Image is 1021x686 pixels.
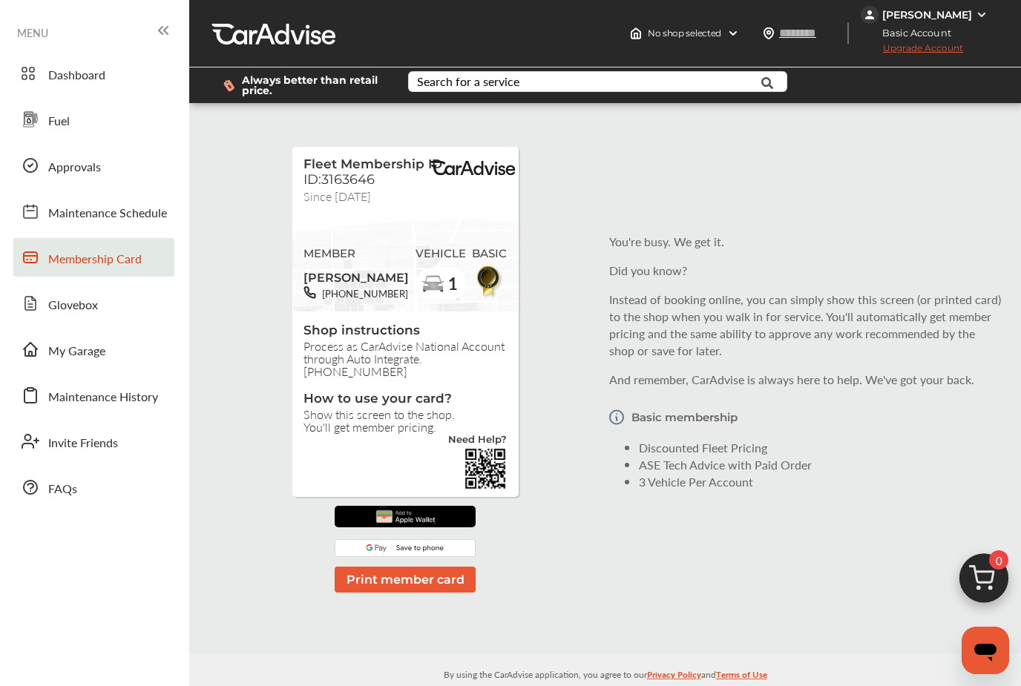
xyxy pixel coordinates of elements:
li: 3 Vehicle Per Account [639,473,1001,490]
span: 0 [989,550,1008,570]
a: Approvals [13,146,174,185]
span: Maintenance History [48,388,158,407]
span: BASIC [472,247,507,260]
img: dollor_label_vector.a70140d1.svg [223,79,234,92]
a: Glovebox [13,284,174,323]
a: FAQs [13,468,174,507]
a: Print member card [335,570,476,587]
li: ASE Tech Advice with Paid Order [639,456,1001,473]
p: Instead of booking online, you can simply show this screen (or printed card) to the shop when you... [609,291,1001,359]
span: Basic Account [862,25,962,41]
img: header-home-logo.8d720a4f.svg [630,27,642,39]
span: Show this screen to the shop. [303,408,507,420]
img: applePay.d8f5d55d79347fbc3838.png [372,506,439,527]
p: Did you know? [609,262,1001,279]
span: [PERSON_NAME] [303,266,409,286]
span: MEMBER [303,247,409,260]
a: Dashboard [13,54,174,93]
img: BasicBadge.31956f0b.svg [473,263,506,298]
div: [PERSON_NAME] [882,8,972,22]
a: Invite Friends [13,422,174,461]
div: Search for a service [417,76,519,88]
span: Dashboard [48,66,105,85]
span: MENU [17,27,48,39]
span: Process as CarAdvise National Account through Auto Integrate. [PHONE_NUMBER] [303,340,507,377]
p: Basic membership [631,411,738,423]
a: Fuel [13,100,174,139]
span: Membership Card [48,250,142,269]
span: [PHONE_NUMBER] [316,286,408,300]
img: googlePay.a08318fe.svg [335,539,476,557]
img: header-divider.bc55588e.svg [847,22,849,44]
span: FAQs [48,480,77,499]
span: Maintenance Schedule [48,204,167,223]
a: Need Help? [448,435,507,447]
span: VEHICLE [416,247,466,260]
span: Glovebox [48,296,98,315]
span: My Garage [48,342,105,361]
img: WGsFRI8htEPBVLJbROoPRyZpYNWhNONpIPPETTm6eUC0GeLEiAAAAAElFTkSuQmCC [976,9,988,21]
span: Invite Friends [48,434,118,453]
button: Print member card [335,567,476,593]
a: Membership Card [13,238,174,277]
span: Since [DATE] [303,188,371,200]
p: You're busy. We get it. [609,233,1001,250]
img: jVpblrzwTbfkPYzPPzSLxeg0AAAAASUVORK5CYII= [861,6,879,24]
iframe: Button to launch messaging window [962,627,1009,674]
img: car-basic.192fe7b4.svg [421,273,445,297]
span: ID:3163646 [303,171,375,188]
span: Fleet Membership ID [303,156,442,171]
span: Fuel [48,112,70,131]
p: By using the CarAdvise application, you agree to our and [189,666,1021,682]
span: Approvals [48,158,101,177]
img: cart_icon.3d0951e8.svg [948,547,1020,618]
img: location_vector.a44bc228.svg [763,27,775,39]
span: Shop instructions [303,323,507,340]
img: validBarcode.04db607d403785ac2641.png [464,447,507,490]
span: 1 [447,274,458,293]
img: BasicPremiumLogo.8d547ee0.svg [428,161,517,176]
span: You'll get member pricing. [303,420,507,433]
img: phone-black.37208b07.svg [303,286,316,299]
a: My Garage [13,330,174,369]
a: Maintenance History [13,376,174,415]
img: Vector.a173687b.svg [609,400,624,435]
span: Upgrade Account [861,42,963,61]
p: And remember, CarAdvise is always here to help. We've got your back. [609,371,1001,388]
span: No shop selected [648,27,721,39]
img: header-down-arrow.9dd2ce7d.svg [727,27,739,39]
a: Maintenance Schedule [13,192,174,231]
li: Discounted Fleet Pricing [639,439,1001,456]
span: Always better than retail price. [242,75,384,96]
span: How to use your card? [303,391,507,408]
